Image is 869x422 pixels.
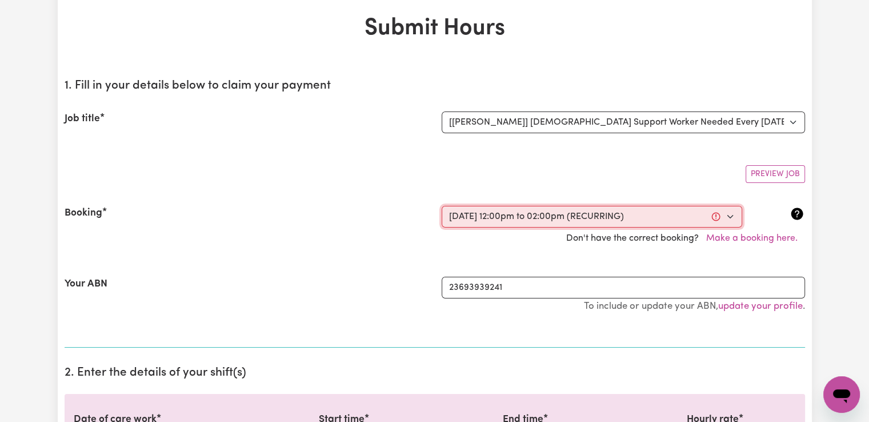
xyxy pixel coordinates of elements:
[65,277,107,292] label: Your ABN
[823,376,860,413] iframe: Botón para iniciar la ventana de mensajería
[746,165,805,183] button: Preview Job
[584,301,805,311] small: To include or update your ABN, .
[718,301,803,311] a: update your profile
[65,366,805,380] h2: 2. Enter the details of your shift(s)
[566,234,805,243] span: Don't have the correct booking?
[699,228,805,249] button: Make a booking here.
[65,79,805,93] h2: 1. Fill in your details below to claim your payment
[65,15,805,42] h1: Submit Hours
[65,206,102,221] label: Booking
[65,112,100,126] label: Job title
